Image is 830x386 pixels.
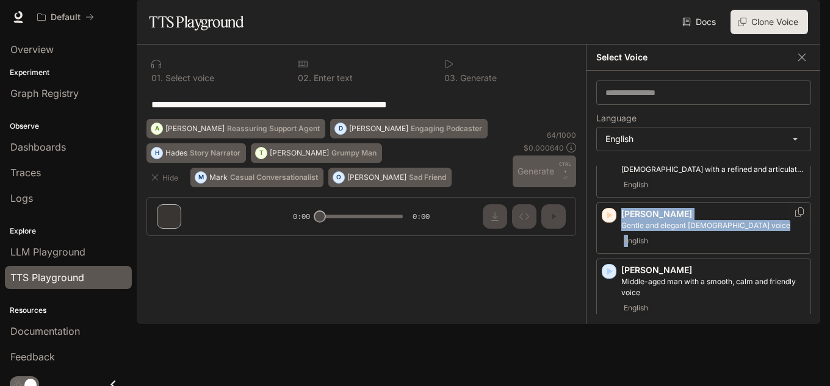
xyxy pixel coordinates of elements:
button: Hide [146,168,186,187]
p: Generate [458,74,497,82]
div: O [333,168,344,187]
p: Story Narrator [190,149,240,157]
button: MMarkCasual Conversationalist [190,168,323,187]
div: M [195,168,206,187]
p: 0 1 . [151,74,163,82]
p: [PERSON_NAME] [349,125,408,132]
p: Language [596,114,637,123]
button: HHadesStory Narrator [146,143,246,163]
p: [PERSON_NAME] [165,125,225,132]
div: D [335,119,346,138]
p: Engaging Podcaster [411,125,482,132]
h1: TTS Playground [149,10,244,34]
a: Docs [680,10,721,34]
p: [PERSON_NAME] [270,149,329,157]
button: Copy Voice ID [793,207,806,217]
p: Middle-aged man with a smooth, calm and friendly voice [621,276,806,298]
span: English [621,234,651,248]
p: Gentle and elegant female voice [621,220,806,231]
p: Casual Conversationalist [230,174,318,181]
div: English [597,127,810,151]
button: Clone Voice [731,10,808,34]
p: Reassuring Support Agent [227,125,320,132]
p: 0 2 . [298,74,311,82]
p: [PERSON_NAME] [621,264,806,276]
p: Sad Friend [409,174,446,181]
span: English [621,301,651,315]
p: [PERSON_NAME] [621,208,806,220]
div: H [151,143,162,163]
p: 0 3 . [444,74,458,82]
p: $ 0.000640 [524,143,564,153]
button: All workspaces [32,5,99,29]
p: Mark [209,174,228,181]
button: D[PERSON_NAME]Engaging Podcaster [330,119,488,138]
button: A[PERSON_NAME]Reassuring Support Agent [146,119,325,138]
p: Enter text [311,74,353,82]
p: Hades [165,149,187,157]
p: Select voice [163,74,214,82]
span: English [621,177,651,192]
p: Default [51,12,81,23]
p: 64 / 1000 [547,130,576,140]
div: T [256,143,267,163]
button: O[PERSON_NAME]Sad Friend [328,168,452,187]
p: Grumpy Man [331,149,377,157]
div: A [151,119,162,138]
p: [PERSON_NAME] [347,174,406,181]
button: T[PERSON_NAME]Grumpy Man [251,143,382,163]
